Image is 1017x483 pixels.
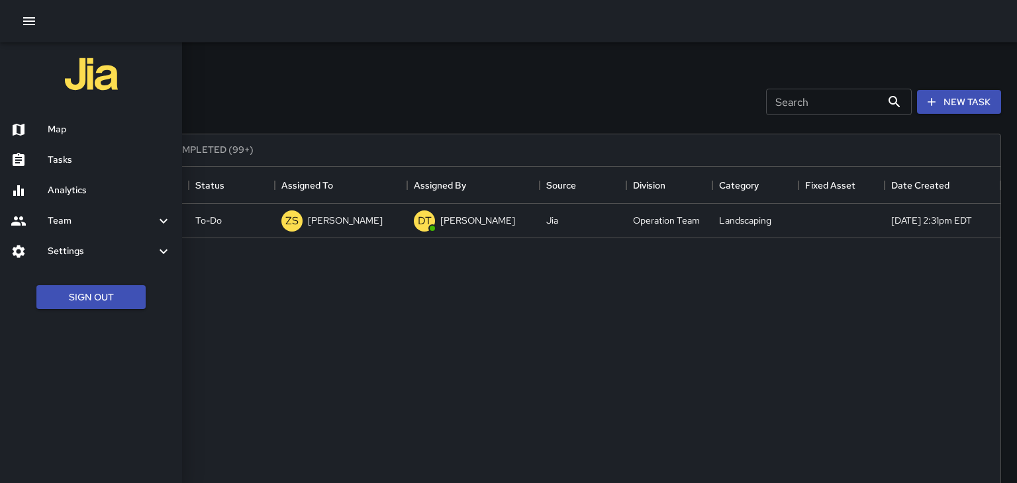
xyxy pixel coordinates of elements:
[48,244,156,259] h6: Settings
[48,122,171,137] h6: Map
[65,48,118,101] img: jia-logo
[48,183,171,198] h6: Analytics
[48,153,171,167] h6: Tasks
[48,214,156,228] h6: Team
[36,285,146,310] button: Sign Out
